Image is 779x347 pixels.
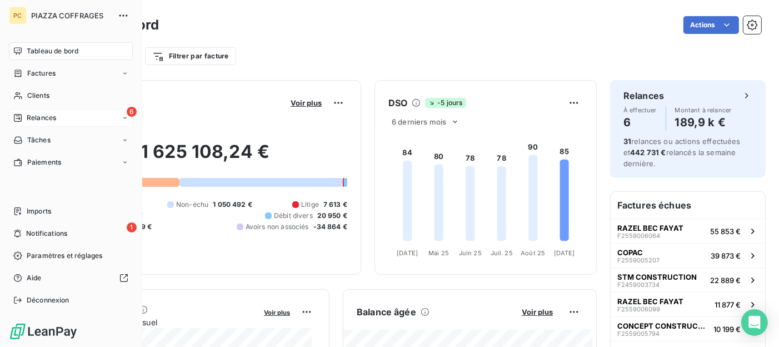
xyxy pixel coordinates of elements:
[9,323,78,340] img: Logo LeanPay
[264,309,290,316] span: Voir plus
[710,276,741,285] span: 22 889 €
[26,229,67,239] span: Notifications
[617,272,697,281] span: STM CONSTRUCTION
[617,297,683,306] span: RAZEL BEC FAYAT
[611,219,765,243] button: RAZEL BEC FAYATF255900606455 853 €
[27,295,69,305] span: Déconnexion
[176,200,208,210] span: Non-échu
[27,135,51,145] span: Tâches
[63,316,256,328] span: Chiffre d'affaires mensuel
[291,98,322,107] span: Voir plus
[518,307,556,317] button: Voir plus
[9,7,27,24] div: PC
[623,89,664,102] h6: Relances
[675,107,732,113] span: Montant à relancer
[9,269,133,287] a: Aide
[27,206,51,216] span: Imports
[617,248,643,257] span: COPAC
[617,224,683,232] span: RAZEL BEC FAYAT
[713,325,741,334] span: 10 199 €
[63,141,347,174] h2: 1 625 108,24 €
[287,98,325,108] button: Voir plus
[711,251,741,260] span: 39 873 €
[611,192,765,219] h6: Factures échues
[611,267,765,292] button: STM CONSTRUCTIONF245900373422 889 €
[261,307,293,317] button: Voir plus
[397,249,418,257] tspan: [DATE]
[31,11,111,20] span: PIAZZA COFFRAGES
[301,200,319,210] span: Litige
[317,211,347,221] span: 20 950 €
[274,211,313,221] span: Débit divers
[313,222,347,232] span: -34 864 €
[617,232,660,239] span: F2559006064
[715,300,741,309] span: 11 877 €
[459,249,482,257] tspan: Juin 25
[554,249,575,257] tspan: [DATE]
[617,330,660,337] span: F2559005794
[630,148,666,157] span: 442 731 €
[127,107,137,117] span: 6
[617,281,660,288] span: F2459003734
[27,251,102,261] span: Paramètres et réglages
[683,16,739,34] button: Actions
[623,137,631,146] span: 31
[27,113,56,123] span: Relances
[741,309,768,336] div: Open Intercom Messenger
[623,107,657,113] span: À effectuer
[623,113,657,131] h4: 6
[617,257,660,264] span: F2559005207
[127,222,137,232] span: 1
[27,91,49,101] span: Clients
[611,243,765,267] button: COPACF255900520739 873 €
[710,227,741,236] span: 55 853 €
[27,157,61,167] span: Paiements
[246,222,309,232] span: Avoirs non associés
[213,200,252,210] span: 1 050 492 €
[675,113,732,131] h4: 189,9 k €
[611,292,765,316] button: RAZEL BEC FAYATF255900609911 877 €
[357,305,416,319] h6: Balance âgée
[145,47,236,65] button: Filtrer par facture
[491,249,513,257] tspan: Juil. 25
[27,46,78,56] span: Tableau de bord
[323,200,347,210] span: 7 613 €
[27,68,56,78] span: Factures
[521,249,545,257] tspan: Août 25
[623,137,741,168] span: relances ou actions effectuées et relancés la semaine dernière.
[388,96,407,110] h6: DSO
[425,98,466,108] span: -5 jours
[392,117,446,126] span: 6 derniers mois
[428,249,449,257] tspan: Mai 25
[611,316,765,341] button: CONCEPT CONSTRUCTIONF255900579410 199 €
[617,306,660,313] span: F2559006099
[27,273,42,283] span: Aide
[522,308,553,316] span: Voir plus
[617,321,709,330] span: CONCEPT CONSTRUCTION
